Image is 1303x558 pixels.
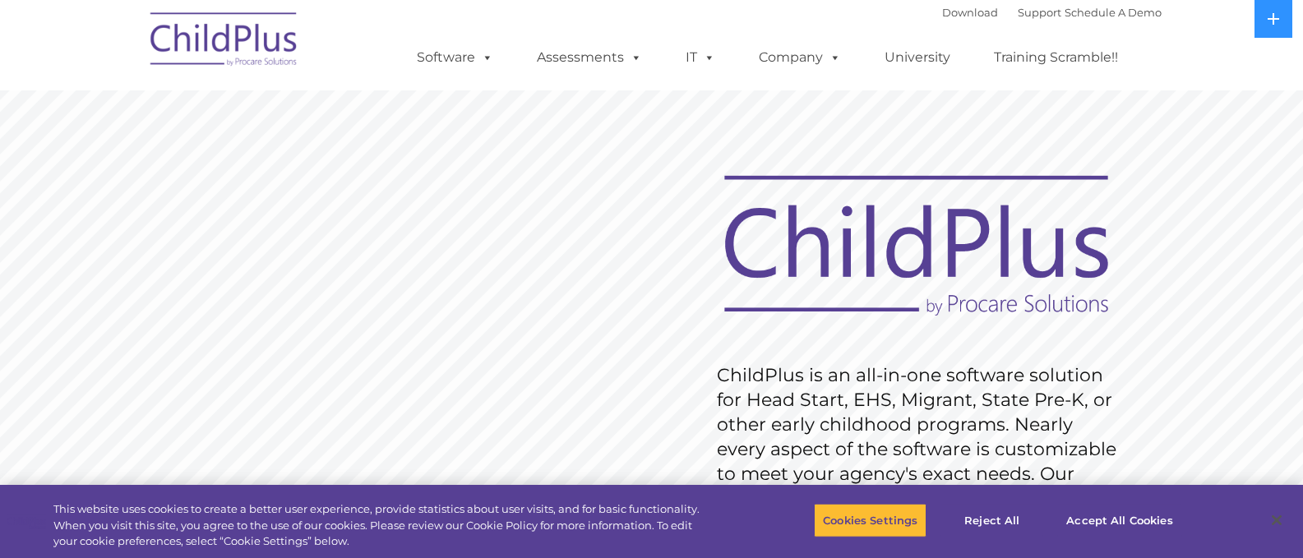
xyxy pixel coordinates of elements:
button: Cookies Settings [814,503,926,537]
a: IT [669,41,732,74]
font: | [942,6,1162,19]
img: ChildPlus by Procare Solutions [142,1,307,83]
button: Close [1259,502,1295,538]
a: Software [400,41,510,74]
button: Accept All Cookies [1057,503,1181,537]
a: Training Scramble!! [977,41,1134,74]
a: University [868,41,967,74]
a: Company [742,41,857,74]
button: Reject All [940,503,1043,537]
rs-layer: ChildPlus is an all-in-one software solution for Head Start, EHS, Migrant, State Pre-K, or other ... [717,363,1125,536]
div: This website uses cookies to create a better user experience, provide statistics about user visit... [53,501,717,550]
a: Support [1018,6,1061,19]
a: Schedule A Demo [1065,6,1162,19]
a: Download [942,6,998,19]
a: Assessments [520,41,658,74]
